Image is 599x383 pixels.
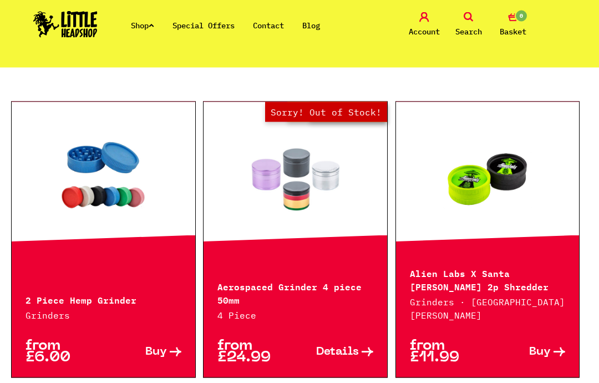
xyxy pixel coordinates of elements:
[265,102,387,122] span: Sorry! Out of Stock!
[33,11,98,38] img: Little Head Shop Logo
[529,346,551,358] span: Buy
[26,340,103,364] p: from £6.00
[145,346,167,358] span: Buy
[316,346,359,358] span: Details
[515,9,528,23] span: 0
[26,293,181,306] p: 2 Piece Hemp Grinder
[409,25,440,38] span: Account
[217,279,373,306] p: Aerospaced Grinder 4 piece 50mm
[26,309,181,322] p: Grinders
[204,122,387,233] a: Out of Stock Hurry! Low Stock Sorry! Out of Stock!
[410,340,488,364] p: from £11.99
[494,12,532,38] a: 0 Basket
[455,25,482,38] span: Search
[410,266,566,293] p: Alien Labs X Santa [PERSON_NAME] 2p Shredder
[302,21,320,31] a: Blog
[410,295,566,322] p: Grinders · [GEOGRAPHIC_DATA][PERSON_NAME]
[103,340,181,364] a: Buy
[500,25,526,38] span: Basket
[217,340,295,364] p: from £24.99
[488,340,565,364] a: Buy
[131,21,154,31] a: Shop
[449,12,488,38] a: Search
[172,21,235,31] a: Special Offers
[217,309,373,322] p: 4 Piece
[255,59,261,68] li: « Previous
[296,340,373,364] a: Details
[253,21,284,31] a: Contact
